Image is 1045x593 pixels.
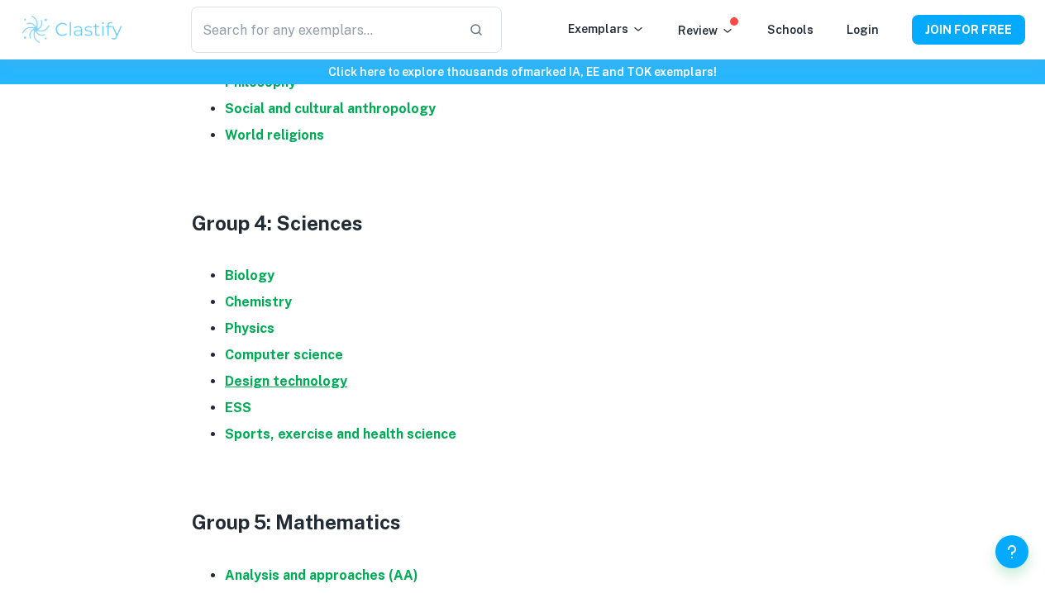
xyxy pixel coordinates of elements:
[225,400,251,415] a: ESS
[767,23,814,36] a: Schools
[225,268,274,283] a: Biology
[225,74,296,90] a: Philosophy
[225,320,274,336] a: Physics
[225,347,343,363] a: Computer science
[568,20,645,38] p: Exemplars
[225,294,292,310] a: Chemistry
[678,21,734,40] p: Review
[912,15,1025,45] button: JOIN FOR FREE
[225,101,436,116] a: Social and cultural anthropology
[20,13,125,46] img: Clastify logo
[192,208,853,238] h3: Group 4: Sciences
[995,535,1028,568] button: Help and Feedback
[225,426,456,442] a: Sports, exercise and health science
[225,373,347,389] a: Design technology
[225,567,418,583] a: Analysis and approaches (AA)
[847,23,879,36] a: Login
[3,63,1042,81] h6: Click here to explore thousands of marked IA, EE and TOK exemplars !
[192,507,853,537] h3: Group 5: Mathematics
[225,127,324,143] a: World religions
[191,7,455,53] input: Search for any exemplars...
